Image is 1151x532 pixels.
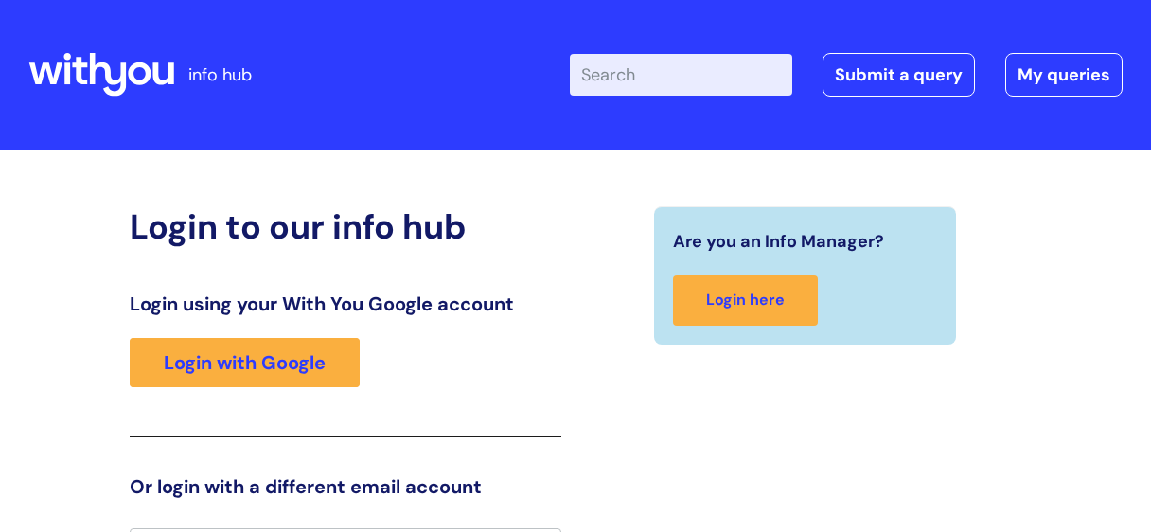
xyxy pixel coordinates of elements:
[130,338,360,387] a: Login with Google
[130,293,561,315] h3: Login using your With You Google account
[673,275,818,326] a: Login here
[1005,53,1123,97] a: My queries
[188,60,252,90] p: info hub
[673,226,884,257] span: Are you an Info Manager?
[823,53,975,97] a: Submit a query
[130,475,561,498] h3: Or login with a different email account
[130,206,561,247] h2: Login to our info hub
[570,54,792,96] input: Search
